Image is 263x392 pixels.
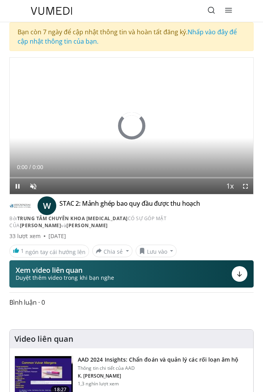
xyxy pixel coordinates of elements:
button: Fullscreen [238,178,253,194]
span: / [29,164,31,170]
font: STAC 2: Mảnh ghép bao quy đầu được thu hoạch [59,199,200,208]
font: CÓ SỰ GÓP MẶT CỦA [9,215,166,229]
button: Lưu vào [136,245,177,257]
span: 0:00 [32,164,43,170]
font: Bởi [9,215,17,222]
font: AAD 2024 Insights: Chẩn đoán và quản lý các rối loạn âm hộ [78,356,238,363]
font: 1 [21,247,24,254]
video-js: Video Player [10,58,253,194]
font: W [43,200,51,211]
button: Chia sẻ [92,245,132,257]
img: VuMedi Logo [31,7,72,15]
font: K. [PERSON_NAME] [78,373,121,379]
font: Bạn còn 7 ngày để cập nhật thông tin và hoàn tất đăng ký. [18,28,188,36]
font: 1,3 nghìn lượt xem [78,380,119,387]
font: và [61,222,66,229]
button: Pause [10,178,25,194]
font: 0 [41,298,45,307]
a: [PERSON_NAME] [20,222,61,229]
a: 1 ngón tay cái hướng lên [9,245,89,258]
a: Trung tâm Chuyên khoa [MEDICAL_DATA] [17,215,128,222]
button: Playback Rate [222,178,238,194]
font: Chia sẻ [104,248,123,255]
font: ngón tay cái hướng lên [25,248,86,255]
div: Progress Bar [10,177,253,178]
img: Hypospadias Specialty Center [9,200,31,212]
font: Lưu vào [147,248,167,255]
font: Bình luận [9,298,37,307]
font: Thông tin chi tiết của AAD [78,365,135,371]
button: Xem video liên quan Duyệt thêm video trong khi bạn nghe [9,260,254,288]
a: W [38,196,56,215]
font: Xem video liên quan [16,265,82,275]
font: 33 lượt xem [9,232,41,240]
button: Unmute [25,178,41,194]
font: Duyệt thêm video trong khi bạn nghe [16,274,114,281]
font: Video liên quan [14,334,73,344]
font: [DATE] [48,232,66,240]
span: 0:00 [17,164,27,170]
a: [PERSON_NAME] [66,222,108,229]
